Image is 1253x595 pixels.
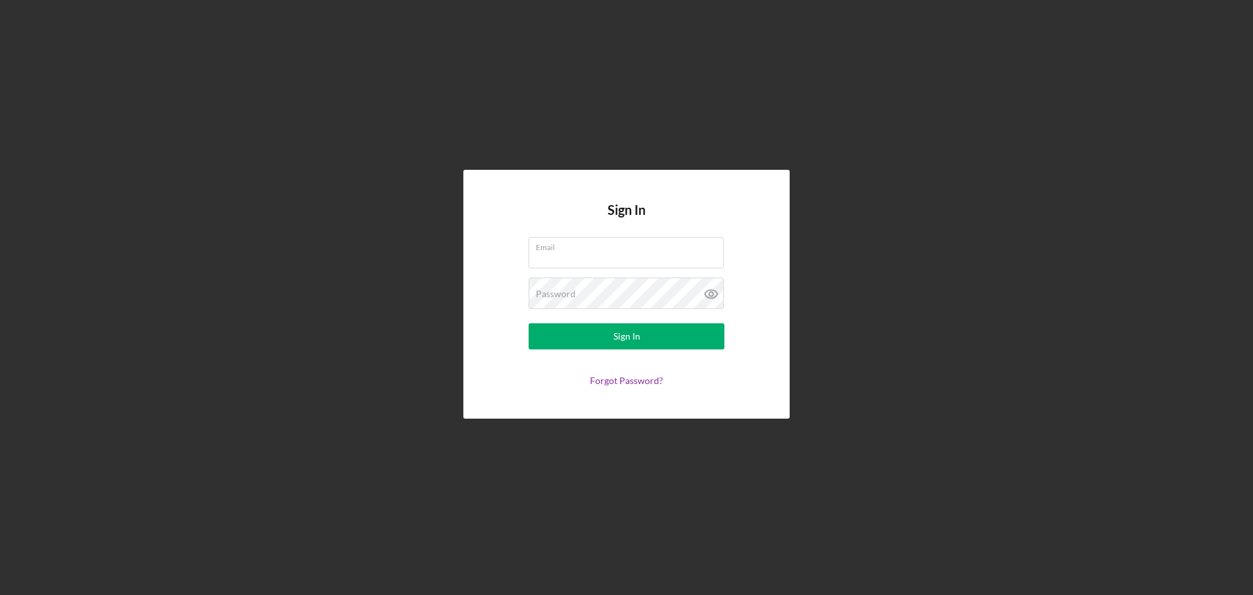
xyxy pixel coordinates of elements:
[608,202,645,237] h4: Sign In
[536,289,576,299] label: Password
[613,323,640,349] div: Sign In
[590,375,663,386] a: Forgot Password?
[536,238,724,252] label: Email
[529,323,724,349] button: Sign In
